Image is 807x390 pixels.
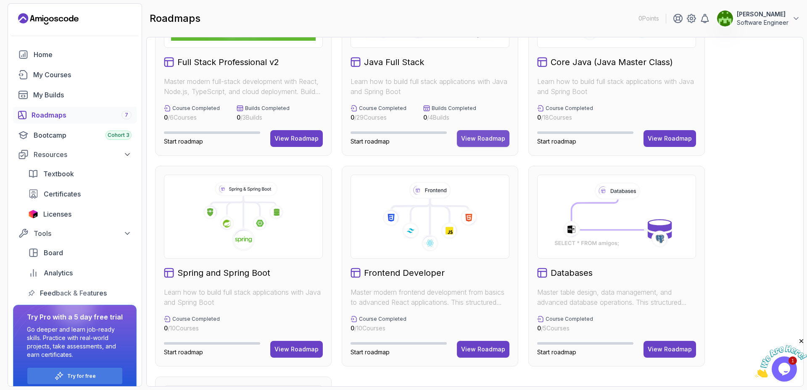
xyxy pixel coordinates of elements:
p: Learn how to build full stack applications with Java and Spring Boot [351,76,509,97]
a: certificates [23,186,137,202]
div: Roadmaps [32,110,132,120]
div: Bootcamp [34,130,132,140]
span: Cohort 3 [108,132,129,139]
p: Master modern frontend development from basics to advanced React applications. This structured le... [351,287,509,307]
span: 0 [164,114,168,121]
span: 0 [537,114,541,121]
span: Start roadmap [537,348,576,356]
span: Start roadmap [164,348,203,356]
button: View Roadmap [270,341,323,358]
button: View Roadmap [643,130,696,147]
span: Certificates [44,189,81,199]
h2: roadmaps [150,12,200,25]
p: / 10 Courses [351,324,406,332]
p: Course Completed [359,316,406,322]
p: Course Completed [359,105,406,112]
button: Resources [13,147,137,162]
p: / 29 Courses [351,113,406,122]
h2: Full Stack Professional v2 [177,56,279,68]
p: Course Completed [546,316,593,322]
span: 0 [351,325,354,332]
iframe: chat widget [755,338,807,377]
p: Master modern full-stack development with React, Node.js, TypeScript, and cloud deployment. Build... [164,76,323,97]
span: Board [44,248,63,258]
a: feedback [23,285,137,301]
p: 0 Points [638,14,659,23]
span: Start roadmap [351,348,390,356]
h2: Spring and Spring Boot [177,267,270,279]
div: View Roadmap [274,134,319,143]
span: 0 [351,114,354,121]
h2: Databases [551,267,593,279]
button: View Roadmap [457,341,509,358]
a: Try for free [67,373,96,380]
p: Software Engineer [737,18,789,27]
div: View Roadmap [274,345,319,353]
p: Go deeper and learn job-ready skills. Practice with real-world projects, take assessments, and ea... [27,325,123,359]
span: Start roadmap [537,138,576,145]
button: Tools [13,226,137,241]
span: 0 [423,114,427,121]
a: textbook [23,165,137,182]
p: Builds Completed [432,105,476,112]
span: Start roadmap [164,138,203,145]
p: Course Completed [546,105,593,112]
h2: Java Full Stack [364,56,424,68]
span: Textbook [43,169,74,179]
span: Start roadmap [351,138,390,145]
p: / 6 Courses [164,113,220,122]
span: 0 [237,114,240,121]
span: Licenses [43,209,71,219]
p: Course Completed [172,105,220,112]
button: user profile image[PERSON_NAME]Software Engineer [717,10,800,27]
p: [PERSON_NAME] [737,10,789,18]
button: View Roadmap [270,130,323,147]
a: licenses [23,206,137,222]
a: bootcamp [13,127,137,144]
img: user profile image [717,10,733,26]
div: My Builds [33,90,132,100]
button: View Roadmap [643,341,696,358]
p: Builds Completed [245,105,290,112]
a: builds [13,86,137,103]
a: Landing page [18,12,79,26]
p: Course Completed [172,316,220,322]
h2: Frontend Developer [364,267,445,279]
span: 7 [125,112,128,118]
span: Analytics [44,268,73,278]
div: View Roadmap [461,345,505,353]
div: My Courses [33,70,132,80]
p: / 10 Courses [164,324,220,332]
div: View Roadmap [648,345,692,353]
span: Feedback & Features [40,288,107,298]
p: / 4 Builds [423,113,476,122]
a: courses [13,66,137,83]
a: board [23,244,137,261]
div: Home [34,50,132,60]
div: Resources [34,149,132,160]
img: jetbrains icon [28,210,38,218]
a: roadmaps [13,107,137,123]
span: 0 [537,325,541,332]
p: / 5 Courses [537,324,593,332]
p: Learn how to build full stack applications with Java and Spring Boot [164,287,323,307]
div: View Roadmap [461,134,505,143]
p: Master table design, data management, and advanced database operations. This structured learning ... [537,287,696,307]
button: View Roadmap [457,130,509,147]
a: analytics [23,264,137,281]
span: 0 [164,325,168,332]
h2: Core Java (Java Master Class) [551,56,673,68]
p: Learn how to build full stack applications with Java and Spring Boot [537,76,696,97]
p: / 18 Courses [537,113,593,122]
div: View Roadmap [648,134,692,143]
button: Try for free [27,367,123,385]
p: / 3 Builds [237,113,290,122]
div: Tools [34,228,132,238]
